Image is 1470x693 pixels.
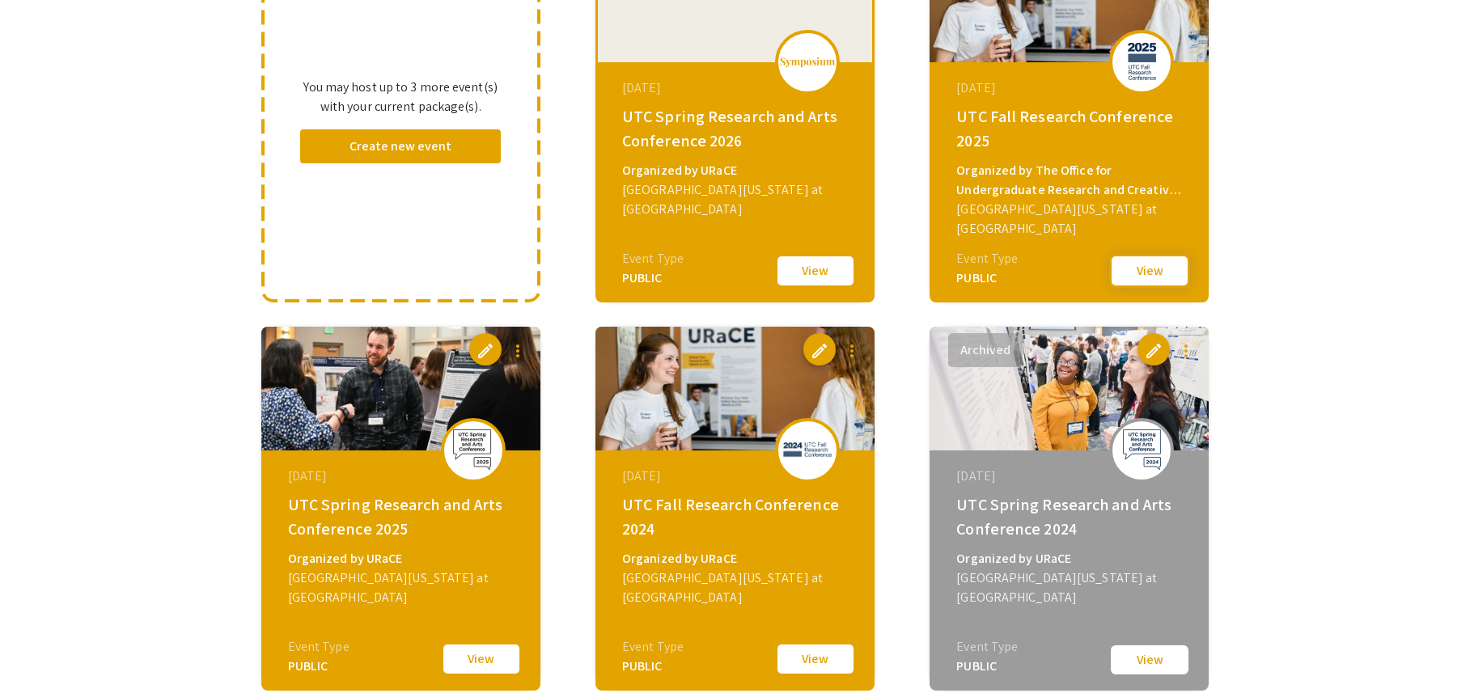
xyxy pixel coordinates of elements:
[956,249,1018,268] div: Event Type
[622,657,684,676] div: PUBLIC
[775,642,856,676] button: View
[948,333,1023,367] button: Archived
[449,429,498,470] img: utc-spring-research-and-arts-conference-2025_eventLogo_d38e7e_.png
[1117,429,1166,470] img: utc-spring-research-and-arts-conference-2024_eventLogo_bed290_.png
[783,442,832,458] img: utc-fall-research-conference-2024_eventLogo_97ffd2_.png
[622,637,684,657] div: Event Type
[622,268,684,288] div: PUBLIC
[956,78,1186,98] div: [DATE]
[476,341,495,361] span: edit
[956,492,1186,541] div: UTC Spring Research and Arts Conference 2024
[622,549,852,568] div: Organized by URaCE
[288,657,349,676] div: PUBLIC
[622,104,852,153] div: UTC Spring Research and Arts Conference 2026
[508,341,527,361] mat-icon: more_vert
[956,200,1186,239] div: [GEOGRAPHIC_DATA][US_STATE] at [GEOGRAPHIC_DATA]
[956,657,1018,676] div: PUBLIC
[956,637,1018,657] div: Event Type
[956,549,1186,568] div: Organized by URaCE
[288,637,349,657] div: Event Type
[441,642,522,676] button: View
[622,78,852,98] div: [DATE]
[930,327,1209,450] img: utc-spring-research-and-arts-conference-2024_eventCoverPhoto_15c45d__thumb.jpg
[810,341,829,361] span: edit
[1176,341,1196,361] mat-icon: more_vert
[842,341,862,361] mat-icon: more_vert
[956,104,1186,153] div: UTC Fall Research Conference 2025
[288,492,518,541] div: UTC Spring Research and Arts Conference 2025
[288,467,518,486] div: [DATE]
[956,467,1186,486] div: [DATE]
[1137,333,1170,366] button: edit
[261,327,540,450] img: utc-spring-research-and-arts-conference-2025_eventCoverPhoto_92cf00__thumb.jpg
[1109,644,1190,676] button: View
[12,620,69,681] iframe: Chat
[622,467,852,486] div: [DATE]
[300,78,502,116] p: You may host up to 3 more event(s) with your current package(s).
[1109,254,1190,288] button: View
[779,57,836,68] img: logo_v2.png
[1117,41,1166,82] img: utc-fall-research-conference-2025_eventLogo_d5b72a_.png
[622,161,852,180] div: Organized by URaCE
[288,549,518,568] div: Organized by URaCE
[622,568,852,607] div: [GEOGRAPHIC_DATA][US_STATE] at [GEOGRAPHIC_DATA]
[469,333,502,366] button: edit
[956,161,1186,200] div: Organized by The Office for Undergraduate Research and Creative Endeavor (URaCE)
[1144,341,1163,361] span: edit
[622,180,852,219] div: [GEOGRAPHIC_DATA][US_STATE] at [GEOGRAPHIC_DATA]
[288,568,518,607] div: [GEOGRAPHIC_DATA][US_STATE] at [GEOGRAPHIC_DATA]
[956,568,1186,607] div: [GEOGRAPHIC_DATA][US_STATE] at [GEOGRAPHIC_DATA]
[622,492,852,541] div: UTC Fall Research Conference 2024
[775,254,856,288] button: View
[300,129,502,163] button: Create new event
[956,268,1018,288] div: PUBLIC
[622,249,684,268] div: Event Type
[803,333,836,366] button: edit
[595,327,875,450] img: utc-fall-research-conference-2024_eventCoverPhoto_74f9d3__thumb.jpg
